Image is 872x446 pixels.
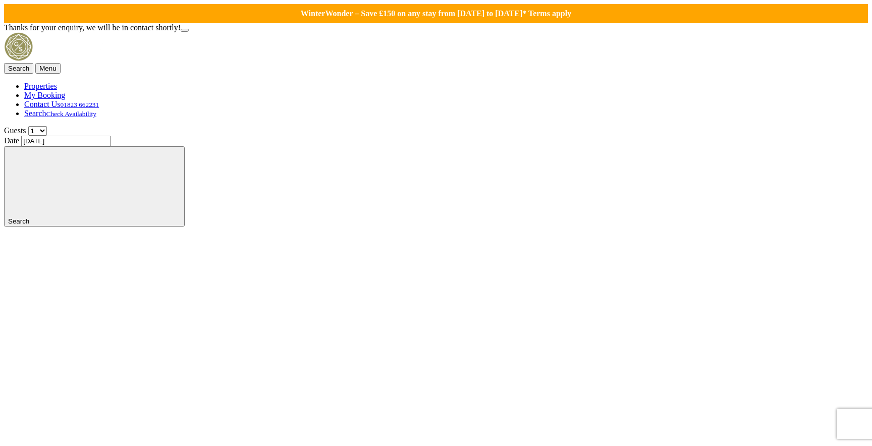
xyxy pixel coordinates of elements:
div: Thanks for your enquiry, we will be in contact shortly! [4,23,868,32]
span: Menu [39,65,56,72]
span: Search [8,217,29,225]
span: Search [8,65,29,72]
label: Date [4,136,19,145]
button: Search [4,63,33,74]
button: Menu [35,63,60,74]
label: Guests [4,126,26,135]
button: Search [4,146,185,227]
a: Properties [24,82,57,90]
small: Check Availability [46,110,96,118]
a: SearchCheck Availability [24,109,96,118]
small: 01823 662231 [61,101,99,108]
a: My Booking [24,91,65,99]
img: Group Stays [4,32,140,61]
input: Arrival Date [21,136,111,146]
a: Contact Us01823 662231 [24,100,99,108]
a: WinterWonder – Save £150 on any stay from [DATE] to [DATE]* Terms apply [4,4,868,23]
